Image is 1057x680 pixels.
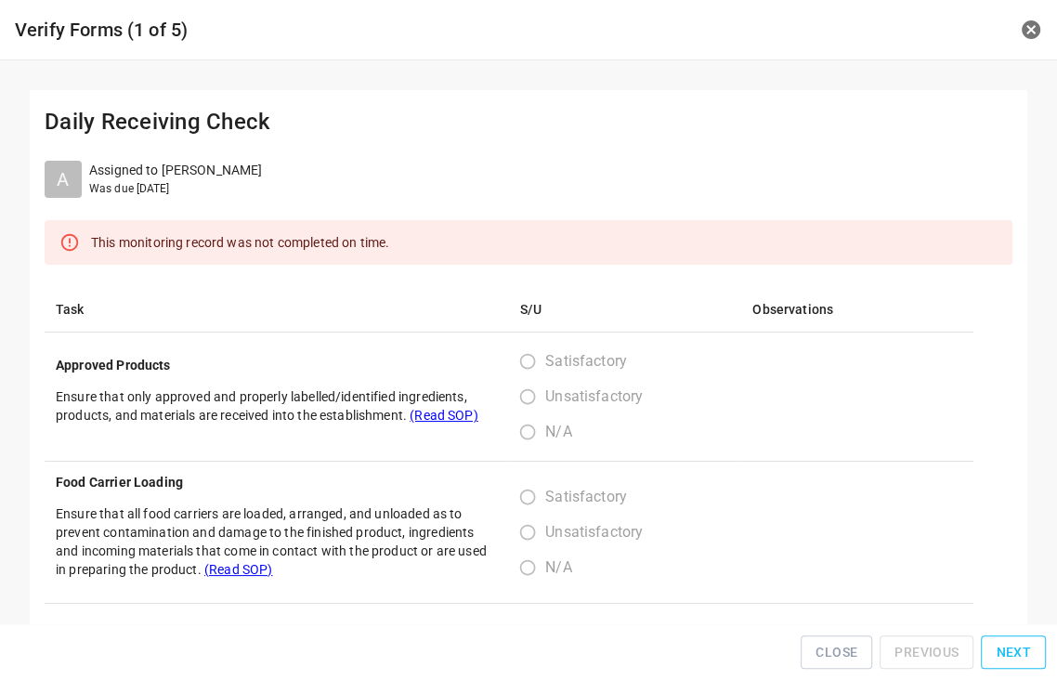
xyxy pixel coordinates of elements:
[89,180,262,197] p: Was due [DATE]
[520,479,658,585] div: s/u
[545,386,643,408] span: Unsatisfactory
[801,635,872,670] button: Close
[204,562,273,577] span: (Read SOP)
[545,350,627,373] span: Satisfactory
[1020,19,1042,41] button: close
[509,287,741,333] th: S/U
[545,521,643,543] span: Unsatisfactory
[15,15,699,45] h6: Verify Forms (1 of 5)
[981,635,1046,670] button: Next
[56,387,498,425] p: Ensure that only approved and properly labelled/identified ingredients, products, and materials a...
[45,105,1012,138] p: Daily Receiving Check
[996,641,1031,664] span: Next
[45,287,509,333] th: Task
[816,641,857,664] span: Close
[56,504,498,579] p: Ensure that all food carriers are loaded, arranged, and unloaded as to prevent contamination and ...
[45,161,82,198] div: A
[545,421,571,443] span: N/A
[545,486,627,508] span: Satisfactory
[56,475,183,490] b: Food Carrier Loading
[545,621,627,644] span: Satisfactory
[741,287,973,333] th: Observations
[91,226,389,259] div: This monitoring record was not completed on time.
[545,556,571,579] span: N/A
[520,344,658,450] div: s/u
[89,161,262,180] p: Assigned to [PERSON_NAME]
[410,408,478,423] span: (Read SOP)
[56,358,171,373] b: Approved Products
